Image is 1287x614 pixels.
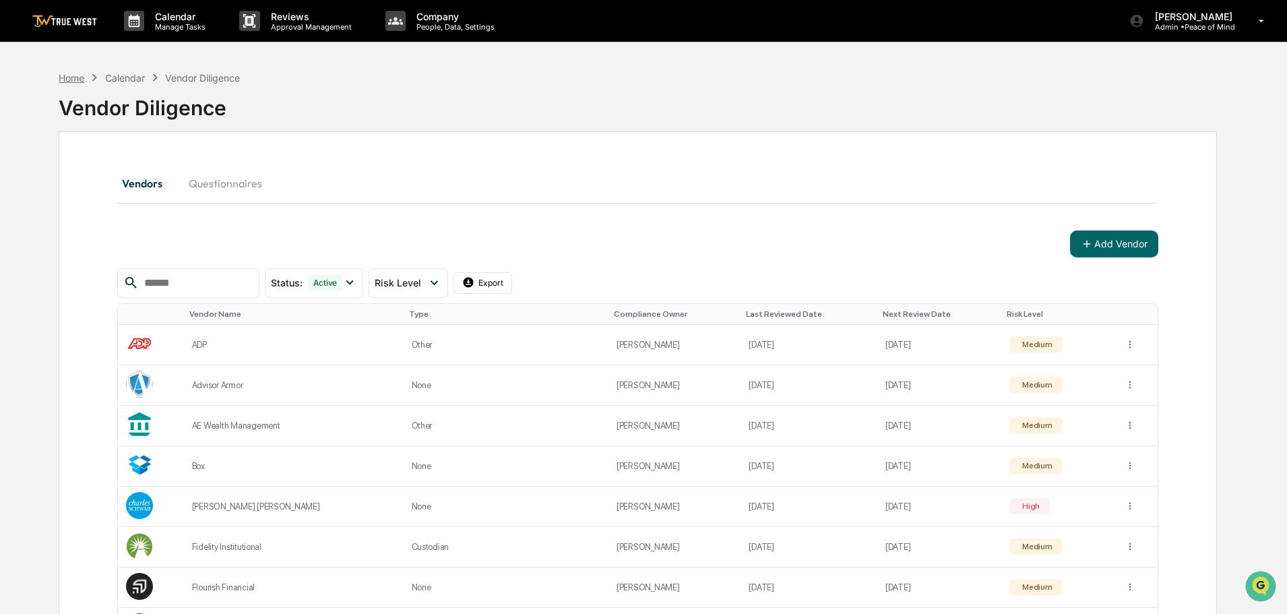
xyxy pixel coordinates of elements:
img: Vendor Logo [126,492,153,519]
div: Flourish Financial [192,582,396,592]
img: Vendor Logo [126,452,153,479]
td: [DATE] [877,487,1001,527]
div: Calendar [105,72,145,84]
img: Vendor Logo [126,532,153,559]
button: Questionnaires [178,167,273,199]
div: Home [59,72,84,84]
span: Risk Level [375,277,421,288]
span: Preclearance [27,276,87,289]
td: None [404,567,608,608]
img: 1746055101610-c473b297-6a78-478c-a979-82029cc54cd1 [13,103,38,127]
div: Medium [1019,380,1052,390]
div: Medium [1019,340,1052,349]
td: [DATE] [741,365,877,406]
span: [DATE] [119,220,147,231]
img: Tammy Steffen [13,207,35,228]
a: 🖐️Preclearance [8,270,92,295]
p: Company [406,11,501,22]
button: Export [453,272,513,294]
button: Vendors [117,167,178,199]
span: • [112,220,117,231]
button: See all [209,147,245,163]
img: Vendor Logo [126,371,153,398]
div: We're available if you need us! [61,117,185,127]
div: Advisor Armor [192,380,396,390]
div: Box [192,461,396,471]
div: Toggle SortBy [746,309,872,319]
td: [DATE] [877,567,1001,608]
td: [DATE] [741,527,877,567]
p: People, Data, Settings [406,22,501,32]
div: [PERSON_NAME] [PERSON_NAME] [192,501,396,512]
button: Start new chat [229,107,245,123]
td: None [404,487,608,527]
img: Tammy Steffen [13,171,35,192]
div: Vendor Diligence [165,72,240,84]
img: 8933085812038_c878075ebb4cc5468115_72.jpg [28,103,53,127]
span: [PERSON_NAME] [42,183,109,194]
td: None [404,365,608,406]
p: Approval Management [260,22,358,32]
td: [PERSON_NAME] [608,406,741,446]
td: [PERSON_NAME] [608,527,741,567]
p: Manage Tasks [144,22,212,32]
div: Toggle SortBy [614,309,735,319]
div: Toggle SortBy [189,309,398,319]
td: [PERSON_NAME] [608,325,741,365]
p: How can we help? [13,28,245,50]
span: • [112,183,117,194]
span: Pylon [134,334,163,344]
img: Vendor Logo [126,573,153,600]
div: Toggle SortBy [883,309,996,319]
td: [DATE] [877,446,1001,487]
td: [DATE] [877,527,1001,567]
div: Toggle SortBy [1127,309,1152,319]
div: Medium [1019,421,1052,430]
div: Fidelity Institutional [192,542,396,552]
a: 🔎Data Lookup [8,296,90,320]
span: [DATE] [119,183,147,194]
p: Admin • Peace of Mind [1144,22,1239,32]
div: Vendor Diligence [59,85,1217,120]
img: logo [32,15,97,28]
div: High [1019,501,1040,511]
iframe: Open customer support [1244,570,1280,606]
td: [PERSON_NAME] [608,365,741,406]
span: Attestations [111,276,167,289]
div: 🖐️ [13,277,24,288]
td: [DATE] [877,406,1001,446]
div: 🗄️ [98,277,108,288]
td: [PERSON_NAME] [608,446,741,487]
span: Status : [271,277,303,288]
td: [DATE] [741,406,877,446]
div: Medium [1019,542,1052,551]
span: [PERSON_NAME] [42,220,109,231]
td: [DATE] [877,325,1001,365]
td: [DATE] [741,446,877,487]
div: Medium [1019,582,1052,592]
a: 🗄️Attestations [92,270,172,295]
td: [DATE] [741,567,877,608]
div: Medium [1019,461,1052,470]
p: Calendar [144,11,212,22]
div: Toggle SortBy [129,309,178,319]
div: AE Wealth Management [192,421,396,431]
td: Custodian [404,527,608,567]
img: Vendor Logo [126,330,153,357]
div: Active [308,275,343,290]
td: [DATE] [877,365,1001,406]
div: ADP [192,340,396,350]
span: Data Lookup [27,301,85,315]
div: Past conversations [13,150,90,160]
td: [DATE] [741,487,877,527]
td: Other [404,325,608,365]
div: Toggle SortBy [1007,309,1111,319]
td: [PERSON_NAME] [608,567,741,608]
a: Powered byPylon [95,334,163,344]
button: Add Vendor [1070,231,1158,257]
div: Toggle SortBy [409,309,603,319]
td: None [404,446,608,487]
div: 🔎 [13,303,24,313]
